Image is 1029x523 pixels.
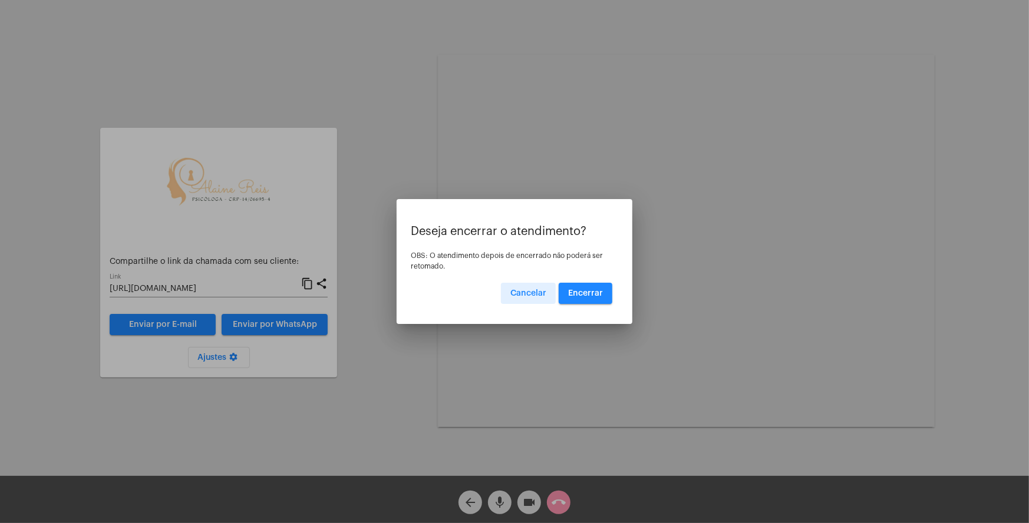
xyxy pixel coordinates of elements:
button: Encerrar [559,283,612,304]
span: OBS: O atendimento depois de encerrado não poderá ser retomado. [411,252,603,270]
button: Cancelar [501,283,556,304]
span: Encerrar [568,289,603,297]
p: Deseja encerrar o atendimento? [411,225,618,238]
span: Cancelar [510,289,546,297]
